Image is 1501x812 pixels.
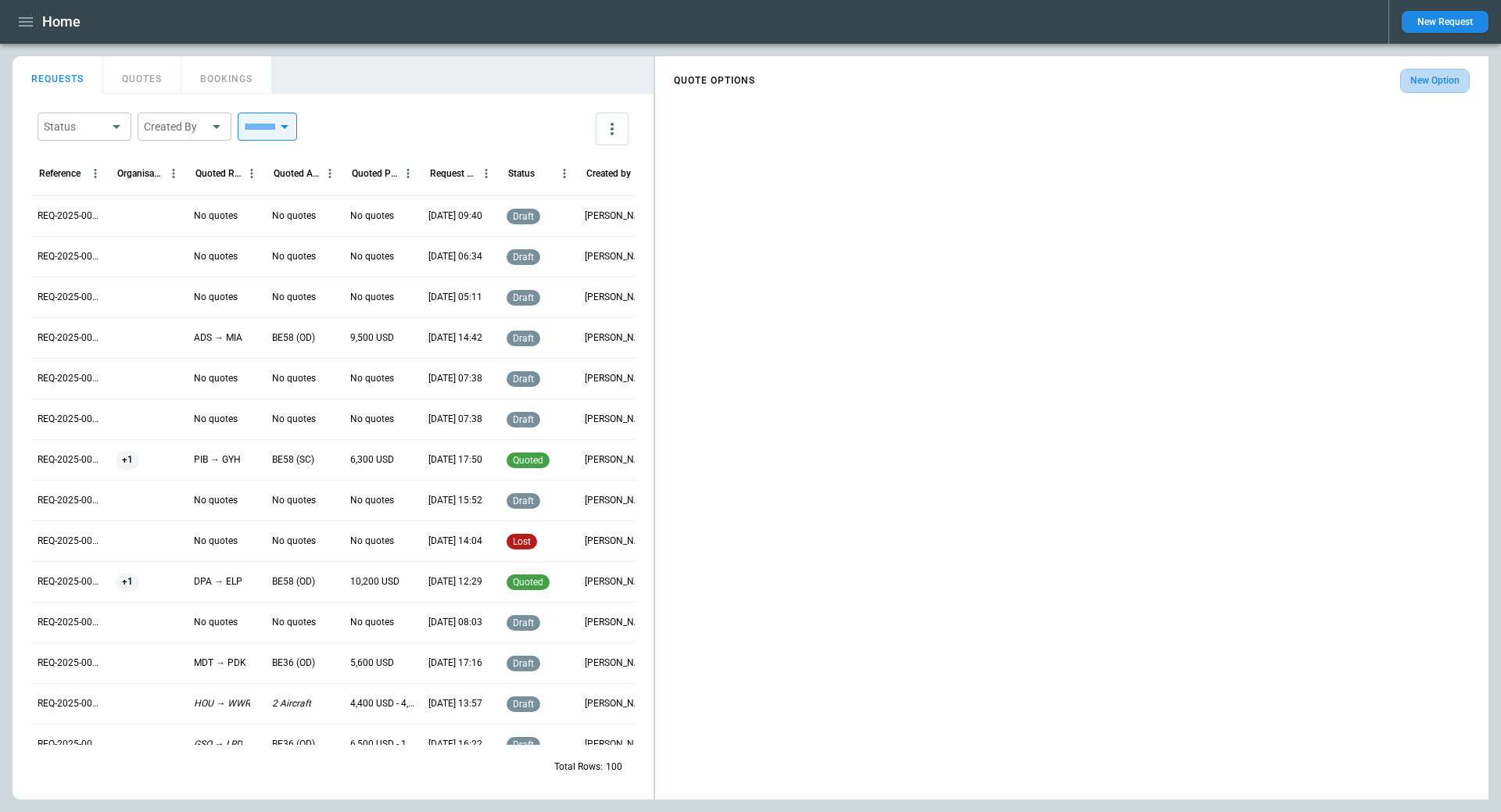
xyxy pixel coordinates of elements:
p: REQ-2025-000258 [38,453,103,467]
button: QUOTES [103,56,181,94]
p: No quotes [194,209,238,223]
button: Quoted Route column menu [242,163,262,184]
p: Allen Maki [585,453,650,467]
span: draft [510,211,537,222]
p: 08/26/2025 07:38 [428,372,482,385]
p: George O'Bryan [585,250,650,263]
div: Status [44,119,106,134]
p: Allen Maki [585,331,650,345]
p: Ben Gundermann [585,535,650,548]
p: 08/22/2025 17:50 [428,453,482,467]
p: BE36 (OD) [272,656,315,670]
p: REQ-2025-000256 [38,535,103,548]
p: Allen Maki [585,656,650,670]
h1: Home [42,13,81,31]
p: REQ-2025-000263 [38,250,103,263]
p: No quotes [272,209,316,223]
button: Organisation column menu [163,163,184,184]
span: draft [510,292,537,303]
button: REQUESTS [13,56,103,94]
span: draft [510,658,537,669]
p: BE58 (OD) [272,331,315,345]
div: Reference [39,168,81,179]
p: No quotes [272,372,316,385]
p: No quotes [194,494,238,507]
p: No quotes [272,250,316,263]
div: Organisation [117,168,163,179]
button: Reference column menu [85,163,106,184]
p: No quotes [350,535,394,548]
p: HOU → WWR [194,697,250,710]
p: REQ-2025-000259 [38,413,103,426]
div: Request Created At (UTC-05:00) [430,168,476,179]
button: Created by column menu [632,163,653,184]
p: REQ-2025-000264 [38,209,103,223]
p: 08/27/2025 05:11 [428,291,482,304]
p: 10,200 USD [350,575,399,588]
p: 08/29/2025 09:40 [428,209,482,223]
p: No quotes [350,209,394,223]
p: 08/19/2025 17:16 [428,656,482,670]
p: 100 [606,760,622,774]
button: Quoted Aircraft column menu [320,163,340,184]
p: Ben Gundermann [585,616,650,629]
p: 08/22/2025 12:29 [428,575,482,588]
h4: QUOTE OPTIONS [674,77,755,84]
p: Total Rows: [554,760,603,774]
p: REQ-2025-000253 [38,656,103,670]
div: Quoted Aircraft [274,168,320,179]
span: draft [510,699,537,710]
span: quoted [510,577,546,588]
p: 08/27/2025 06:34 [428,250,482,263]
p: REQ-2025-000254 [38,616,103,629]
p: DPA → ELP [194,575,242,588]
span: draft [510,374,537,385]
p: No quotes [194,535,238,548]
p: No quotes [350,250,394,263]
p: PIB → GYH [194,453,241,467]
p: Ben Gundermann [585,575,650,588]
p: 08/13/2025 13:57 [428,697,482,710]
span: draft [510,333,537,344]
p: No quotes [350,372,394,385]
div: scrollable content [655,63,1488,99]
div: Status [508,168,535,179]
p: 08/26/2025 14:42 [428,331,482,345]
p: No quotes [194,291,238,304]
p: No quotes [350,291,394,304]
p: George O'Bryan [585,209,650,223]
p: REQ-2025-000260 [38,372,103,385]
p: 6,300 USD [350,453,394,467]
p: MDT → PDK [194,656,246,670]
p: No quotes [272,291,316,304]
span: draft [510,252,537,263]
p: REQ-2025-000261 [38,331,103,345]
span: draft [510,617,537,628]
p: No quotes [194,413,238,426]
p: No quotes [350,413,394,426]
div: Created By [144,119,206,134]
div: Created by [586,168,631,179]
div: Quoted Price [352,168,398,179]
p: 08/22/2025 15:52 [428,494,482,507]
p: No quotes [194,616,238,629]
p: BE58 (SC) [272,453,314,467]
p: George O'Bryan [585,291,650,304]
p: No quotes [194,250,238,263]
p: No quotes [350,494,394,507]
span: quoted [510,455,546,466]
p: 08/26/2025 07:38 [428,413,482,426]
p: 4,400 USD - 4,900 USD [350,697,416,710]
p: REQ-2025-000255 [38,575,103,588]
span: +1 [116,440,139,480]
button: New Request [1402,11,1488,33]
p: No quotes [272,616,316,629]
button: BOOKINGS [181,56,272,94]
button: Quoted Price column menu [398,163,418,184]
p: No quotes [350,616,394,629]
button: more [596,113,629,145]
p: 2 Aircraft [272,697,311,710]
span: draft [510,495,537,506]
p: No quotes [272,413,316,426]
p: ADS → MIA [194,331,242,345]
